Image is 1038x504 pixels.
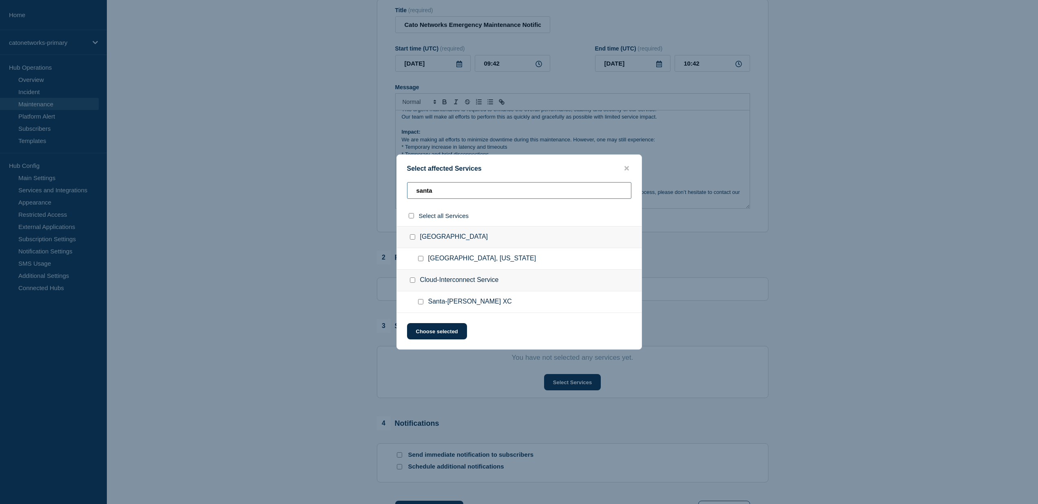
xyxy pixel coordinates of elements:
span: Select all Services [419,212,469,219]
button: Choose selected [407,323,467,339]
input: Cloud-Interconnect Service checkbox [410,277,415,283]
input: Search [407,182,631,199]
span: [GEOGRAPHIC_DATA], [US_STATE] [428,255,536,263]
button: close button [622,165,631,172]
input: select all checkbox [409,213,414,218]
div: Select affected Services [397,165,642,172]
input: Santa-Clara XC checkbox [418,299,423,304]
input: North America checkbox [410,234,415,240]
span: Santa-[PERSON_NAME] XC [428,298,512,306]
input: Santa Clara, California checkbox [418,256,423,261]
div: Cloud-Interconnect Service [397,270,642,291]
div: [GEOGRAPHIC_DATA] [397,226,642,248]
